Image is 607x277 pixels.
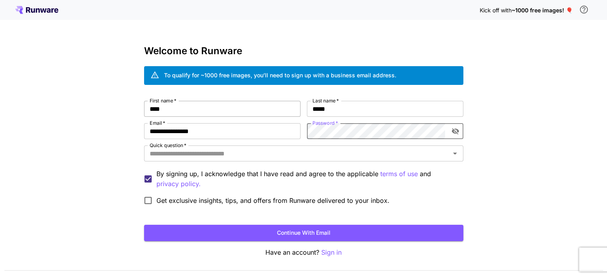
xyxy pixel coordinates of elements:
span: Get exclusive insights, tips, and offers from Runware delivered to your inbox. [156,196,390,205]
div: To qualify for ~1000 free images, you’ll need to sign up with a business email address. [164,71,396,79]
h3: Welcome to Runware [144,45,463,57]
label: Quick question [150,142,186,149]
button: Sign in [321,248,342,257]
button: In order to qualify for free credit, you need to sign up with a business email address and click ... [576,2,592,18]
button: By signing up, I acknowledge that I have read and agree to the applicable terms of use and [156,179,201,189]
button: By signing up, I acknowledge that I have read and agree to the applicable and privacy policy. [380,169,418,179]
label: First name [150,97,176,104]
label: Email [150,120,165,126]
p: By signing up, I acknowledge that I have read and agree to the applicable and [156,169,457,189]
button: toggle password visibility [448,124,463,138]
p: Have an account? [144,248,463,257]
span: ~1000 free images! 🎈 [512,7,573,14]
button: Open [449,148,461,159]
span: Kick off with [480,7,512,14]
p: privacy policy. [156,179,201,189]
label: Last name [312,97,339,104]
label: Password [312,120,338,126]
button: Continue with email [144,225,463,241]
p: terms of use [380,169,418,179]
